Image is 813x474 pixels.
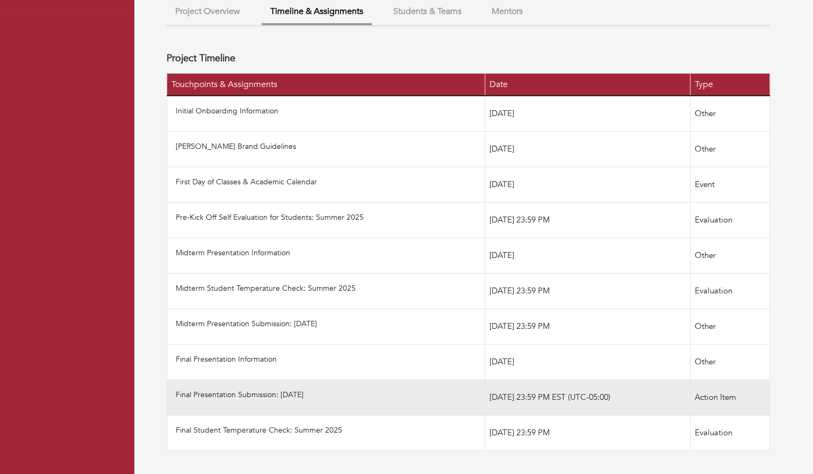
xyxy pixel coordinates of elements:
p: Final Presentation Information [176,354,480,365]
td: [DATE] 23:59 PM EST (UTC-05:00) [485,379,690,415]
td: Other [690,131,769,167]
td: Other [690,238,769,273]
td: [DATE] [485,167,690,202]
td: [DATE] 23:59 PM [485,273,690,308]
td: [DATE] 23:59 PM [485,202,690,238]
th: Type [690,73,769,96]
td: Evaluation [690,273,769,308]
td: [DATE] [485,344,690,379]
th: Touchpoints & Assignments [167,73,485,96]
p: Final Presentation Submission: [DATE] [176,389,480,400]
td: Other [690,344,769,379]
td: [DATE] 23:59 PM [485,415,690,450]
td: Evaluation [690,415,769,450]
td: [DATE] 23:59 PM [485,308,690,344]
th: Date [485,73,690,96]
td: [DATE] [485,131,690,167]
h4: Project Timeline [167,53,235,64]
td: Event [690,167,769,202]
p: Initial Onboarding Information [176,105,480,117]
td: Evaluation [690,202,769,238]
td: Action Item [690,379,769,415]
p: Pre-Kick Off Self Evaluation for Students: Summer 2025 [176,212,480,223]
p: Final Student Temperature Check: Summer 2025 [176,425,480,436]
td: [DATE] [485,96,690,132]
td: Other [690,308,769,344]
td: [DATE] [485,238,690,273]
p: Midterm Presentation Submission: [DATE] [176,318,480,329]
td: Other [690,96,769,132]
p: First Day of Classes & Academic Calendar [176,176,480,188]
p: [PERSON_NAME] Brand Guidelines [176,141,480,152]
p: Midterm Student Temperature Check: Summer 2025 [176,283,480,294]
p: Midterm Presentation Information [176,247,480,258]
